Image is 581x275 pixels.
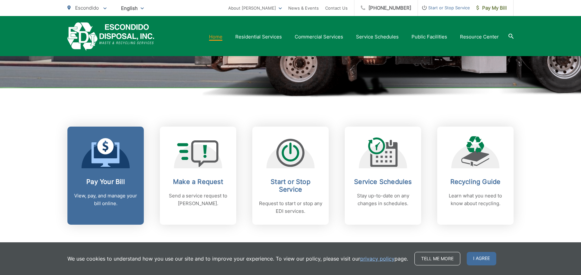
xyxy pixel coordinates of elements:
[476,4,507,12] span: Pay My Bill
[460,33,499,41] a: Resource Center
[288,4,319,12] a: News & Events
[116,3,149,14] span: English
[467,252,496,265] span: I agree
[356,33,399,41] a: Service Schedules
[345,127,421,225] a: Service Schedules Stay up-to-date on any changes in schedules.
[209,33,222,41] a: Home
[228,4,282,12] a: About [PERSON_NAME]
[437,127,514,225] a: Recycling Guide Learn what you need to know about recycling.
[67,22,154,51] a: EDCD logo. Return to the homepage.
[67,255,408,262] p: We use cookies to understand how you use our site and to improve your experience. To view our pol...
[67,127,144,225] a: Pay Your Bill View, pay, and manage your bill online.
[295,33,343,41] a: Commercial Services
[74,192,137,207] p: View, pay, and manage your bill online.
[444,192,507,207] p: Learn what you need to know about recycling.
[412,33,447,41] a: Public Facilities
[74,178,137,186] h2: Pay Your Bill
[259,200,322,215] p: Request to start or stop any EDI services.
[259,178,322,193] h2: Start or Stop Service
[75,5,99,11] span: Escondido
[360,255,395,262] a: privacy policy
[414,252,460,265] a: Tell me more
[351,192,415,207] p: Stay up-to-date on any changes in schedules.
[166,178,230,186] h2: Make a Request
[351,178,415,186] h2: Service Schedules
[235,33,282,41] a: Residential Services
[444,178,507,186] h2: Recycling Guide
[160,127,236,225] a: Make a Request Send a service request to [PERSON_NAME].
[325,4,348,12] a: Contact Us
[166,192,230,207] p: Send a service request to [PERSON_NAME].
